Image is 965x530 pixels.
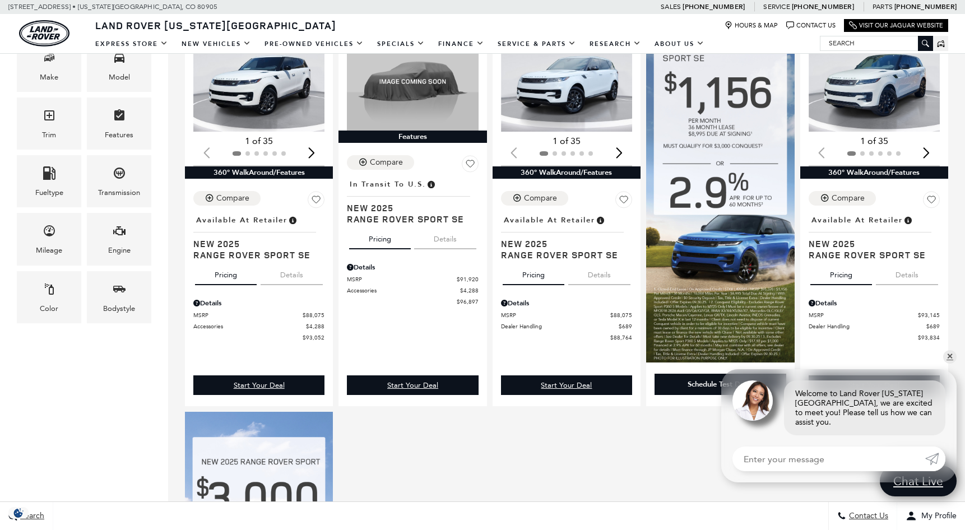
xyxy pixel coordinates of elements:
div: Features [105,129,133,141]
span: Available at Retailer [811,214,903,226]
a: $96,897 [347,297,478,306]
button: Compare Vehicle [347,155,414,170]
div: ModelModel [87,40,151,92]
button: details tab [414,225,476,249]
span: Range Rover Sport SE [809,249,931,261]
span: $4,288 [306,322,324,331]
div: Schedule Test Drive [655,374,786,395]
div: BodystyleBodystyle [87,271,151,323]
button: Open user profile menu [897,502,965,530]
span: Service [763,3,790,11]
div: Make [40,71,58,83]
img: 2025 Land Rover Range Rover Sport SE 1 [193,32,326,132]
a: $93,052 [193,333,324,342]
span: New 2025 [347,202,470,213]
a: Contact Us [786,21,836,30]
a: Start Your Deal [501,375,632,395]
div: 1 / 2 [501,32,634,132]
span: $689 [619,322,632,331]
span: MSRP [501,311,610,319]
div: Model [109,71,130,83]
span: New 2025 [193,238,316,249]
img: Opt-Out Icon [6,507,31,519]
div: Pricing Details - Range Rover Sport SE [809,298,940,308]
span: Land Rover [US_STATE][GEOGRAPHIC_DATA] [95,18,336,32]
div: 1 of 35 [809,135,940,147]
span: Dealer Handling [501,322,619,331]
button: Save Vehicle [462,155,479,176]
span: $88,764 [610,333,632,342]
span: $88,075 [610,311,632,319]
span: Contact Us [846,512,888,521]
div: Pricing Details - Range Rover Sport SE [347,262,478,272]
a: Research [583,34,648,54]
button: pricing tab [349,225,411,249]
button: details tab [568,261,630,285]
button: Save Vehicle [923,191,940,212]
span: $689 [926,322,940,331]
span: Trim [43,106,56,129]
a: Start Your Deal [347,375,478,395]
nav: Main Navigation [89,34,711,54]
a: EXPRESS STORE [89,34,175,54]
button: details tab [876,261,938,285]
div: MileageMileage [17,213,81,265]
div: Compare [524,193,557,203]
span: MSRP [809,311,918,319]
a: New Vehicles [175,34,258,54]
a: Specials [370,34,432,54]
img: 2025 Land Rover Range Rover Sport SE [347,32,478,131]
a: Start Your Deal [193,375,324,395]
span: Range Rover Sport SE [347,213,470,225]
input: Enter your message [732,447,925,471]
img: 2025 LAND ROVER Range Rover Sport SE 1 [501,32,634,132]
div: undefined - Range Rover Sport SE [193,375,324,395]
div: Bodystyle [103,303,135,315]
div: Pricing Details - Range Rover Sport SE [193,298,324,308]
span: Vehicle is in stock and ready for immediate delivery. Due to demand, availability is subject to c... [595,214,605,226]
span: $4,288 [460,286,479,295]
img: 2025 LAND ROVER Range Rover Sport SE 1 [809,32,941,132]
img: Land Rover [19,20,69,47]
div: 360° WalkAround/Features [185,166,333,179]
span: In Transit to U.S. [350,178,426,190]
div: Welcome to Land Rover [US_STATE][GEOGRAPHIC_DATA], we are excited to meet you! Please tell us how... [784,380,945,435]
button: Compare Vehicle [193,191,261,206]
a: Dealer Handling $689 [501,322,632,331]
div: Pricing Details - Range Rover Sport SE [501,298,632,308]
a: Service & Parts [491,34,583,54]
button: pricing tab [810,261,872,285]
div: undefined - Range Rover Sport SE [347,375,478,395]
div: Fueltype [35,187,63,199]
div: Trim [42,129,56,141]
span: Engine [113,221,126,244]
span: MSRP [347,275,456,283]
div: Next slide [611,140,627,165]
span: Model [113,48,126,71]
button: pricing tab [503,261,564,285]
span: $96,897 [457,297,479,306]
span: Fueltype [43,164,56,187]
a: [PHONE_NUMBER] [894,2,957,11]
div: FueltypeFueltype [17,155,81,207]
img: Agent profile photo [732,380,773,421]
a: [PHONE_NUMBER] [792,2,854,11]
span: Range Rover Sport SE [193,249,316,261]
span: Vehicle is in stock and ready for immediate delivery. Due to demand, availability is subject to c... [287,214,298,226]
span: $93,834 [918,333,940,342]
button: Save Vehicle [308,191,324,212]
span: Vehicle has shipped from factory of origin. Estimated time of delivery to Retailer is on average ... [426,178,436,190]
div: TrimTrim [17,97,81,150]
div: Engine [108,244,131,257]
div: 1 of 35 [193,135,324,147]
a: Accessories $4,288 [193,322,324,331]
a: [PHONE_NUMBER] [683,2,745,11]
span: Transmission [113,164,126,187]
span: Bodystyle [113,280,126,303]
div: Features [338,131,486,143]
span: Parts [873,3,893,11]
a: MSRP $88,075 [501,311,632,319]
span: $91,920 [457,275,479,283]
div: Mileage [36,244,62,257]
a: land-rover [19,20,69,47]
